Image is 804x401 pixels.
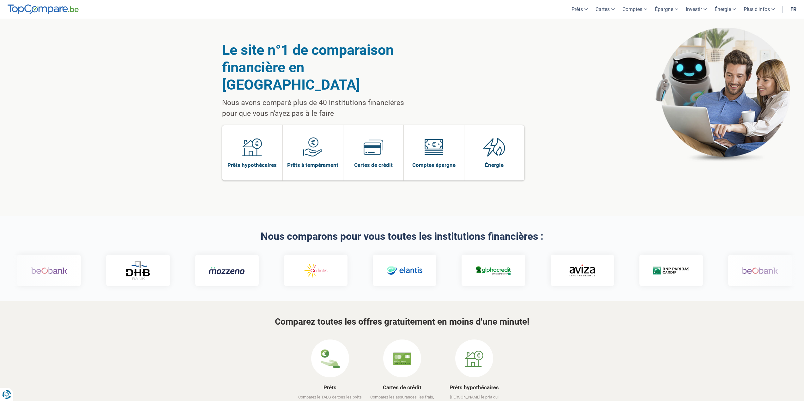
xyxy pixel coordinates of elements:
[222,97,420,119] p: Nous avons comparé plus de 40 institutions financières pour que vous n'ayez pas à le faire
[412,162,456,168] span: Comptes épargne
[404,125,464,180] a: Comptes épargne Comptes épargne
[383,384,421,391] a: Cartes de crédit
[242,137,262,157] img: Prêts hypothécaires
[354,162,393,168] span: Cartes de crédit
[465,349,484,368] img: Prêts hypothécaires
[485,162,504,168] span: Énergie
[652,267,689,274] img: Cardif
[450,384,499,391] a: Prêts hypothécaires
[321,349,340,368] img: Prêts
[222,231,582,242] h2: Nous comparons pour vous toutes les institutions financières :
[364,137,383,157] img: Cartes de crédit
[475,265,511,276] img: Alphacredit
[125,261,150,280] img: DHB Bank
[483,137,505,157] img: Énergie
[222,125,283,180] a: Prêts hypothécaires Prêts hypothécaires
[323,384,336,391] a: Prêts
[208,267,245,274] img: Mozzeno
[569,264,595,276] img: Aviza
[227,162,277,168] span: Prêts hypothécaires
[283,125,343,180] a: Prêts à tempérament Prêts à tempérament
[8,4,79,15] img: TopCompare
[393,349,412,368] img: Cartes de crédit
[386,262,422,280] img: Elantis
[297,262,333,280] img: Cofidis
[222,41,420,93] h1: Le site n°1 de comparaison financière en [GEOGRAPHIC_DATA]
[464,125,525,180] a: Énergie Énergie
[222,317,582,327] h3: Comparez toutes les offres gratuitement en moins d'une minute!
[303,137,323,157] img: Prêts à tempérament
[424,137,444,157] img: Comptes épargne
[287,162,338,168] span: Prêts à tempérament
[343,125,404,180] a: Cartes de crédit Cartes de crédit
